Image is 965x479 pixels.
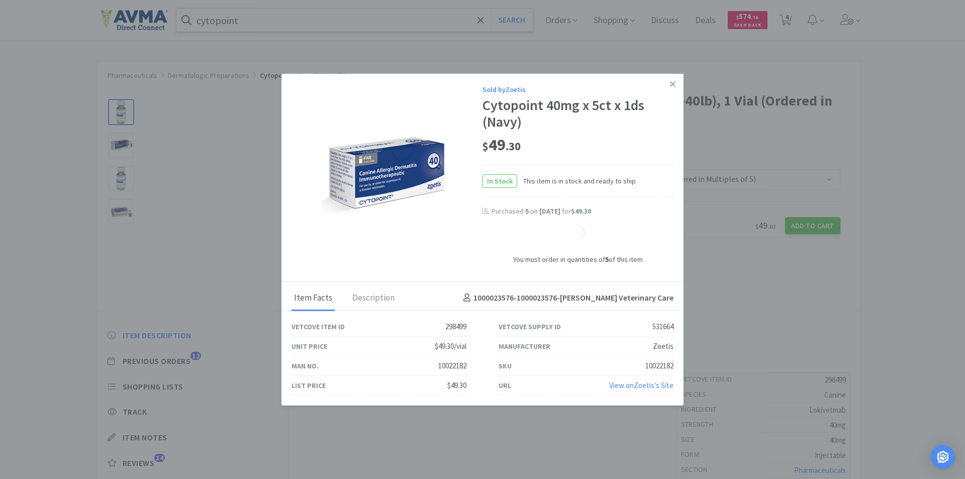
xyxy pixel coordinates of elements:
[482,254,673,265] div: You must order in quantities of of this item
[482,139,489,153] span: $
[499,360,512,371] div: SKU
[645,360,673,372] div: 10022182
[459,292,673,305] h4: 1000023576-1000023576 - [PERSON_NAME] Veterinary Care
[652,321,673,333] div: 531664
[609,380,673,390] a: View onZoetis's Site
[292,360,319,371] div: Man No.
[322,109,452,240] img: f3206c558ad14ca2b1338f2cd8fde3e8_531664.jpeg
[571,207,591,216] span: $49.30
[492,207,673,217] div: Purchased on for
[499,321,561,332] div: Vetcove Supply ID
[350,285,397,311] div: Description
[292,321,345,332] div: Vetcove Item ID
[292,340,327,351] div: Unit Price
[438,360,466,372] div: 10022182
[525,207,529,216] span: 5
[499,340,550,351] div: Manufacturer
[539,207,560,216] span: [DATE]
[482,97,673,131] div: Cytopoint 40mg x 5ct x 1ds (Navy)
[483,175,517,187] span: In Stock
[653,340,673,352] div: Zoetis
[931,445,955,469] div: Open Intercom Messenger
[445,321,466,333] div: 298499
[506,139,521,153] span: . 30
[292,285,335,311] div: Item Facts
[447,379,466,392] div: $49.30
[435,340,466,352] div: $49.30/vial
[292,379,326,391] div: List Price
[517,175,636,186] span: This item is in stock and ready to ship
[482,83,673,94] div: Sold by Zoetis
[482,135,521,155] span: 49
[499,379,511,391] div: URL
[605,255,609,264] strong: 5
